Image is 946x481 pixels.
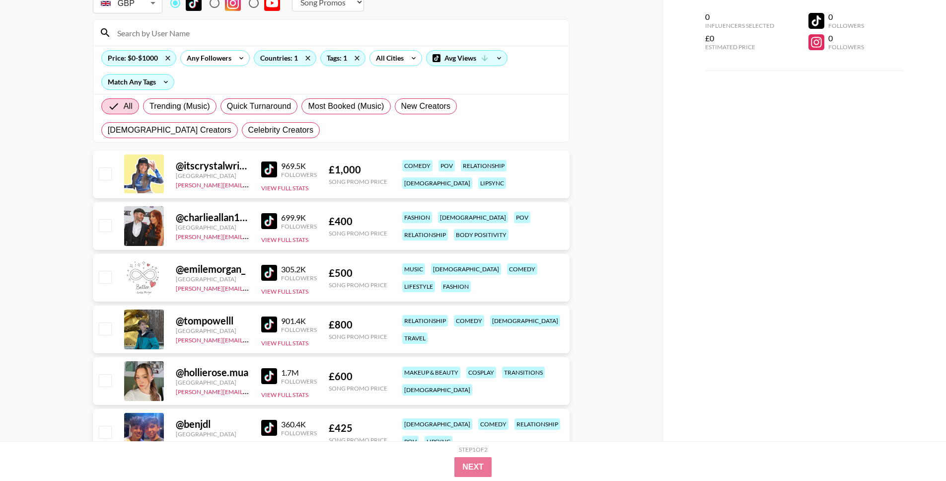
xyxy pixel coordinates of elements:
div: Avg Views [427,51,507,66]
div: £ 500 [329,267,387,279]
div: fashion [441,281,471,292]
div: Step 1 of 2 [459,446,488,453]
div: 699.9K [281,213,317,223]
div: comedy [454,315,484,326]
div: £ 800 [329,319,387,331]
div: Countries: 1 [254,51,316,66]
div: Followers [281,429,317,437]
span: Quick Turnaround [227,100,291,112]
div: [DEMOGRAPHIC_DATA] [490,315,560,326]
img: TikTok [261,161,277,177]
div: 360.4K [281,419,317,429]
input: Search by User Name [111,25,563,41]
div: 969.5K [281,161,317,171]
span: All [124,100,133,112]
div: comedy [402,160,433,171]
div: [DEMOGRAPHIC_DATA] [431,263,501,275]
div: Followers [281,326,317,333]
span: [DEMOGRAPHIC_DATA] Creators [108,124,231,136]
span: Celebrity Creators [248,124,314,136]
a: [PERSON_NAME][EMAIL_ADDRESS][DOMAIN_NAME] [176,231,323,240]
img: TikTok [261,213,277,229]
div: Song Promo Price [329,333,387,340]
button: View Full Stats [261,184,308,192]
div: body positivity [454,229,509,240]
div: [DEMOGRAPHIC_DATA] [402,418,472,430]
div: @ charlieallan164 [176,211,249,224]
div: Followers [828,22,864,29]
iframe: Drift Widget Chat Controller [896,431,934,469]
div: £ 1,000 [329,163,387,176]
img: TikTok [261,368,277,384]
div: 0 [705,12,774,22]
div: @ emilemorgan_ [176,263,249,275]
div: Song Promo Price [329,281,387,289]
div: Estimated Price [705,43,774,51]
div: Song Promo Price [329,230,387,237]
button: View Full Stats [261,339,308,347]
div: 0 [828,12,864,22]
div: [GEOGRAPHIC_DATA] [176,327,249,334]
div: Followers [281,171,317,178]
div: lipsync [425,436,452,447]
div: £0 [705,33,774,43]
span: Most Booked (Music) [308,100,384,112]
div: lifestyle [402,281,435,292]
a: [PERSON_NAME][EMAIL_ADDRESS][DOMAIN_NAME] [176,334,323,344]
div: [DEMOGRAPHIC_DATA] [402,384,472,396]
div: £ 400 [329,215,387,228]
div: [GEOGRAPHIC_DATA] [176,224,249,231]
div: relationship [461,160,507,171]
button: View Full Stats [261,288,308,295]
a: [PERSON_NAME][EMAIL_ADDRESS][DOMAIN_NAME] [176,179,323,189]
button: View Full Stats [261,391,308,399]
div: travel [402,332,428,344]
div: 1.7M [281,368,317,378]
div: @ hollierose.mua [176,366,249,379]
div: music [402,263,425,275]
button: View Full Stats [261,236,308,243]
div: Influencers Selected [705,22,774,29]
div: pov [402,436,419,447]
div: 305.2K [281,264,317,274]
div: pov [514,212,530,223]
div: relationship [402,229,448,240]
div: @ itscrystalwright [176,160,249,172]
span: New Creators [401,100,451,112]
span: Trending (Music) [149,100,210,112]
div: [DEMOGRAPHIC_DATA] [438,212,508,223]
div: Any Followers [181,51,233,66]
div: @ tompowelll [176,315,249,327]
div: 0 [828,33,864,43]
div: transitions [502,367,545,378]
div: Followers [281,378,317,385]
div: [GEOGRAPHIC_DATA] [176,430,249,438]
div: makeup & beauty [402,367,460,378]
div: comedy [478,418,509,430]
div: fashion [402,212,432,223]
div: pov [438,160,455,171]
div: [GEOGRAPHIC_DATA] [176,275,249,283]
div: £ 425 [329,422,387,434]
div: comedy [507,263,537,275]
img: TikTok [261,420,277,436]
div: 901.4K [281,316,317,326]
button: Next [454,457,492,477]
div: Followers [281,274,317,282]
div: Tags: 1 [321,51,365,66]
div: All Cities [370,51,406,66]
div: £ 600 [329,370,387,383]
div: [DEMOGRAPHIC_DATA] [402,177,472,189]
div: Followers [281,223,317,230]
div: Song Promo Price [329,436,387,444]
div: Followers [828,43,864,51]
img: TikTok [261,265,277,281]
a: [PERSON_NAME][EMAIL_ADDRESS][DOMAIN_NAME] [176,283,323,292]
div: Match Any Tags [102,75,174,89]
div: Song Promo Price [329,178,387,185]
div: @ benjdl [176,418,249,430]
a: [PERSON_NAME][EMAIL_ADDRESS][DOMAIN_NAME] [176,386,323,396]
div: cosplay [466,367,496,378]
img: TikTok [261,317,277,332]
div: [GEOGRAPHIC_DATA] [176,379,249,386]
